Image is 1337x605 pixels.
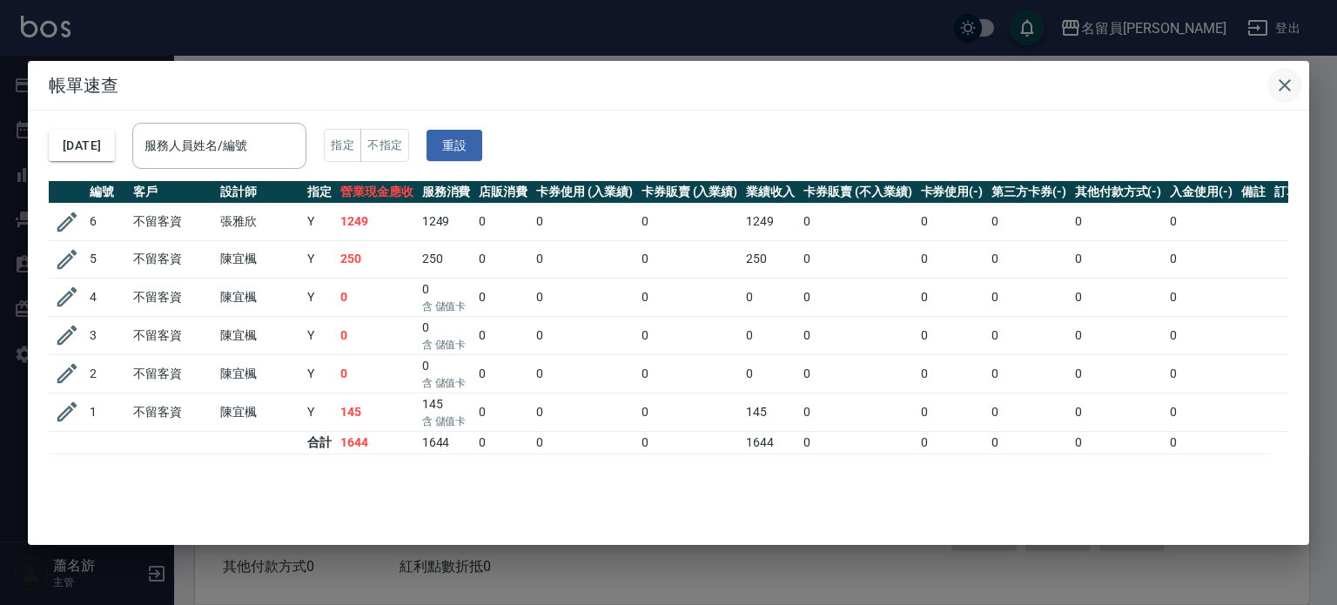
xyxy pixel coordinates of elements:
[324,129,361,163] button: 指定
[216,354,303,393] td: 陳宜楓
[917,240,988,278] td: 0
[532,393,637,431] td: 0
[799,240,916,278] td: 0
[85,354,129,393] td: 2
[1071,240,1166,278] td: 0
[129,393,216,431] td: 不留客資
[1237,181,1270,204] th: 備註
[336,240,418,278] td: 250
[637,240,742,278] td: 0
[85,240,129,278] td: 5
[987,354,1071,393] td: 0
[336,181,418,204] th: 營業現金應收
[799,431,916,454] td: 0
[336,431,418,454] td: 1644
[1071,203,1166,240] td: 0
[799,393,916,431] td: 0
[129,240,216,278] td: 不留客資
[987,181,1071,204] th: 第三方卡券(-)
[216,393,303,431] td: 陳宜楓
[129,278,216,316] td: 不留客資
[1166,393,1237,431] td: 0
[637,431,742,454] td: 0
[742,393,799,431] td: 145
[1166,181,1237,204] th: 入金使用(-)
[216,181,303,204] th: 設計師
[336,354,418,393] td: 0
[129,203,216,240] td: 不留客資
[474,431,532,454] td: 0
[987,393,1071,431] td: 0
[360,129,409,163] button: 不指定
[303,316,336,354] td: Y
[303,240,336,278] td: Y
[987,203,1071,240] td: 0
[474,393,532,431] td: 0
[637,203,742,240] td: 0
[742,278,799,316] td: 0
[799,278,916,316] td: 0
[1166,203,1237,240] td: 0
[1071,278,1166,316] td: 0
[474,316,532,354] td: 0
[418,240,475,278] td: 250
[422,375,471,391] p: 含 儲值卡
[216,203,303,240] td: 張雅欣
[637,354,742,393] td: 0
[474,278,532,316] td: 0
[799,316,916,354] td: 0
[637,278,742,316] td: 0
[418,354,475,393] td: 0
[1071,393,1166,431] td: 0
[336,203,418,240] td: 1249
[85,181,129,204] th: 編號
[917,354,988,393] td: 0
[799,203,916,240] td: 0
[418,203,475,240] td: 1249
[418,393,475,431] td: 145
[917,393,988,431] td: 0
[303,278,336,316] td: Y
[799,181,916,204] th: 卡券販賣 (不入業績)
[1166,431,1237,454] td: 0
[418,181,475,204] th: 服務消費
[28,61,1309,110] h2: 帳單速查
[422,413,471,429] p: 含 儲值卡
[987,431,1071,454] td: 0
[303,393,336,431] td: Y
[422,337,471,353] p: 含 儲值卡
[303,181,336,204] th: 指定
[799,354,916,393] td: 0
[917,316,988,354] td: 0
[418,278,475,316] td: 0
[1166,316,1237,354] td: 0
[129,316,216,354] td: 不留客資
[532,203,637,240] td: 0
[742,181,799,204] th: 業績收入
[1071,316,1166,354] td: 0
[637,316,742,354] td: 0
[1071,181,1166,204] th: 其他付款方式(-)
[637,181,742,204] th: 卡券販賣 (入業績)
[532,431,637,454] td: 0
[336,278,418,316] td: 0
[85,203,129,240] td: 6
[1270,181,1327,204] th: 訂單來源
[742,240,799,278] td: 250
[532,316,637,354] td: 0
[917,278,988,316] td: 0
[85,393,129,431] td: 1
[474,354,532,393] td: 0
[1166,278,1237,316] td: 0
[1166,354,1237,393] td: 0
[336,316,418,354] td: 0
[532,240,637,278] td: 0
[303,203,336,240] td: Y
[742,316,799,354] td: 0
[418,316,475,354] td: 0
[216,240,303,278] td: 陳宜楓
[336,393,418,431] td: 145
[1166,240,1237,278] td: 0
[987,278,1071,316] td: 0
[987,316,1071,354] td: 0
